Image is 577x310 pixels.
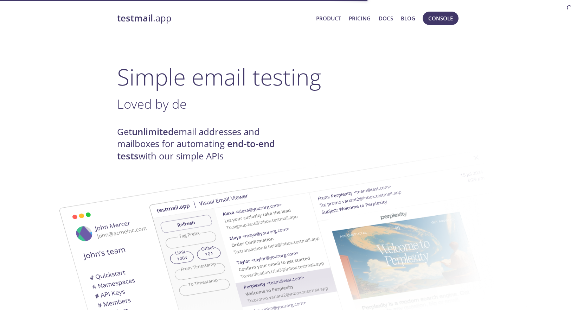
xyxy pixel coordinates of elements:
[349,14,371,23] a: Pricing
[428,14,453,23] span: Console
[401,14,415,23] a: Blog
[117,12,153,24] strong: testmail
[117,126,289,162] h4: Get email addresses and mailboxes for automating with our simple APIs
[117,95,187,113] span: Loved by de
[379,14,393,23] a: Docs
[423,12,459,25] button: Console
[316,14,341,23] a: Product
[117,138,275,162] strong: end-to-end tests
[117,63,460,90] h1: Simple email testing
[132,126,174,138] strong: unlimited
[117,12,311,24] a: testmail.app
